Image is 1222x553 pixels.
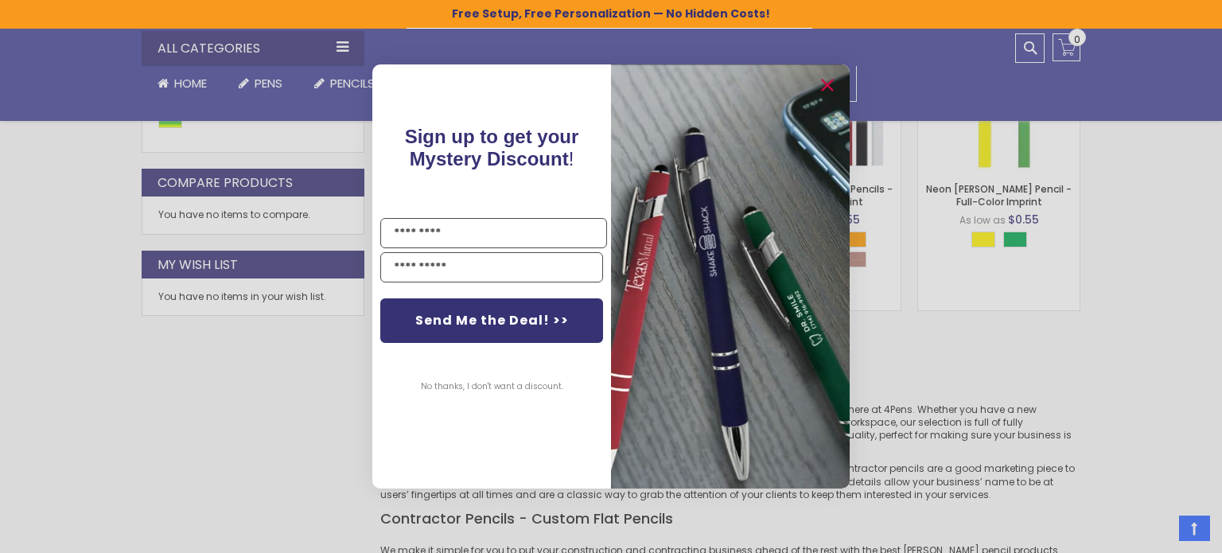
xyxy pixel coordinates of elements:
[380,298,603,343] button: Send Me the Deal! >>
[405,126,579,169] span: Sign up to get your Mystery Discount
[611,64,850,489] img: pop-up-image
[413,367,571,407] button: No thanks, I don't want a discount.
[405,126,579,169] span: !
[815,72,840,98] button: Close dialog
